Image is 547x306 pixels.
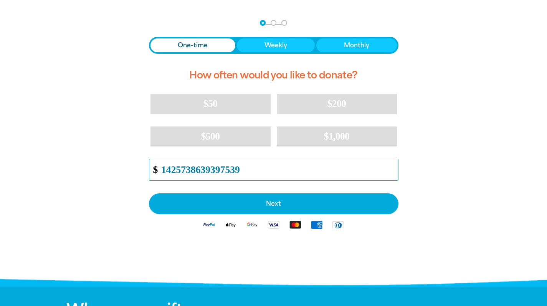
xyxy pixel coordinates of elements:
[264,41,287,50] span: Weekly
[316,38,397,52] button: Monthly
[201,131,220,142] span: $500
[263,220,284,229] img: Visa logo
[277,126,397,146] button: $1,000
[150,94,271,114] button: $50
[149,161,158,178] span: $
[150,126,271,146] button: $500
[150,38,236,52] button: One-time
[241,220,263,229] img: Google Pay logo
[271,20,276,26] button: Navigate to step 2 of 3 to enter your details
[157,201,390,207] span: Next
[344,41,369,50] span: Monthly
[203,98,217,109] span: $50
[324,131,350,142] span: $1,000
[178,41,208,50] span: One-time
[327,98,346,109] span: $200
[260,20,266,26] button: Navigate to step 1 of 3 to enter your donation amount
[306,220,327,229] img: American Express logo
[281,20,287,26] button: Navigate to step 3 of 3 to enter your payment details
[156,159,398,180] input: Enter custom amount
[149,214,398,235] div: Available payment methods
[149,63,398,88] h2: How often would you like to donate?
[198,220,220,229] img: Paypal logo
[284,220,306,229] img: Mastercard logo
[149,193,398,214] button: Pay with Credit Card
[237,38,315,52] button: Weekly
[277,94,397,114] button: $200
[220,220,241,229] img: Apple Pay logo
[327,221,349,229] img: Diners Club logo
[149,37,398,54] div: Donation frequency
